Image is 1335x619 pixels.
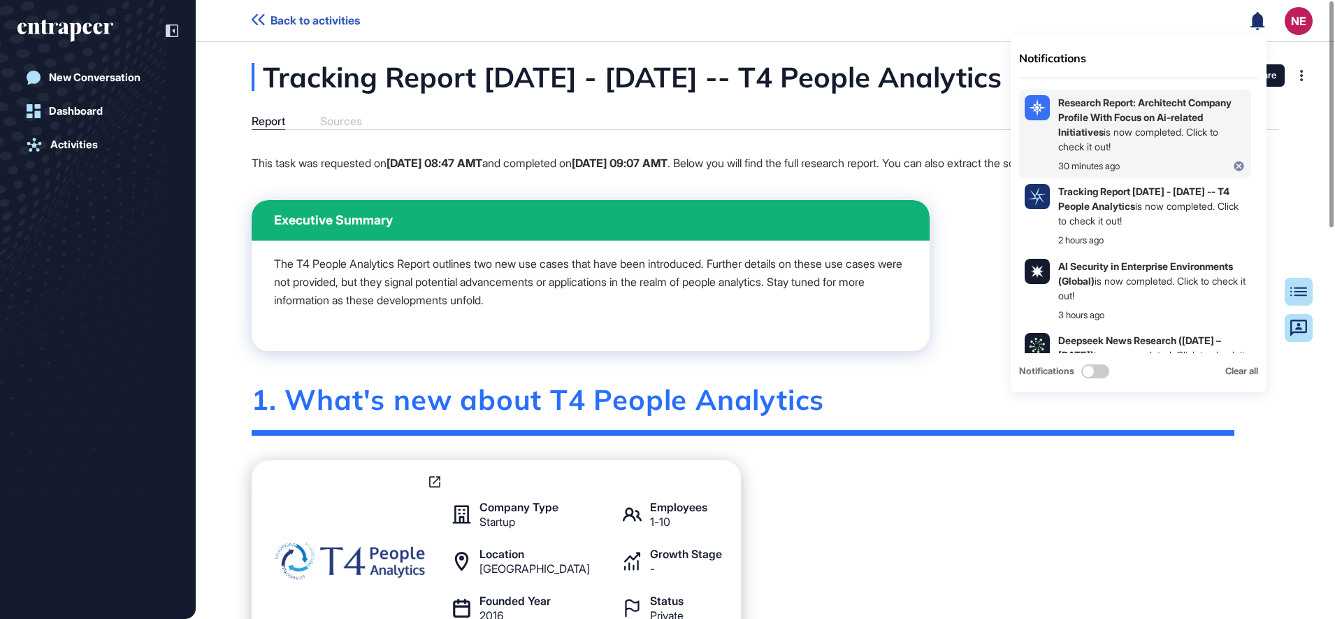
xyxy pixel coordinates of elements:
div: [GEOGRAPHIC_DATA] [479,563,590,574]
strong: [DATE] 09:07 AMT [572,156,667,170]
div: Activities [50,138,98,151]
div: 3 hours ago [1058,308,1104,322]
div: Employees [650,501,707,513]
div: is now completed. Click to check it out! [1058,95,1246,154]
div: Dashboard [49,105,103,118]
p: This task was requested on and completed on . Below you will find the full research report. You c... [252,154,1234,172]
strong: [DATE] 08:47 AMT [387,156,482,170]
p: The T4 People Analytics Report outlines two new use cases that have been introduced. Further deta... [274,255,907,309]
div: is now completed. Click to check it out! [1058,259,1246,303]
b: AI Security in Enterprise Environments (Global) [1058,260,1233,287]
div: Founded Year [479,595,551,606]
div: Tracking Report [DATE] - [DATE] -- T4 People Analytics [252,63,1141,91]
span: Notifications [1019,364,1074,378]
div: 30 minutes ago [1058,159,1120,173]
div: - [650,563,655,574]
div: Status [650,595,684,606]
b: Deepseek News Research ([DATE] – [DATE]) [1058,334,1221,361]
a: New Conversation [17,64,178,92]
div: Clear all [1225,364,1258,378]
div: is now completed. Click to check it out! [1058,184,1246,228]
div: is now completed. Click to check it out! [1058,333,1246,377]
div: Location [479,548,524,560]
b: Research Report: Architecht Company Profile With Focus on Ai-related Initiatives [1058,97,1232,138]
a: Dashboard [17,97,178,125]
a: Back to activities [252,14,360,27]
img: T4 People Analytics-logo [266,531,440,592]
div: New Conversation [49,71,140,84]
div: Growth Stage [650,548,722,560]
div: Report [252,115,285,128]
span: Executive Summary [274,214,393,227]
div: 2 hours ago [1058,234,1104,248]
b: Tracking Report [DATE] - [DATE] -- T4 People Analytics [1058,185,1229,212]
div: 1. What's new about T4 People Analytics [252,383,1234,436]
div: Notifications [1019,50,1258,66]
button: NE [1285,7,1313,35]
div: entrapeer-logo [17,20,113,42]
div: Company Type [479,501,558,513]
div: 1-10 [650,516,670,527]
a: Activities [17,131,178,159]
div: Startup [479,516,515,527]
span: Back to activities [270,14,360,27]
